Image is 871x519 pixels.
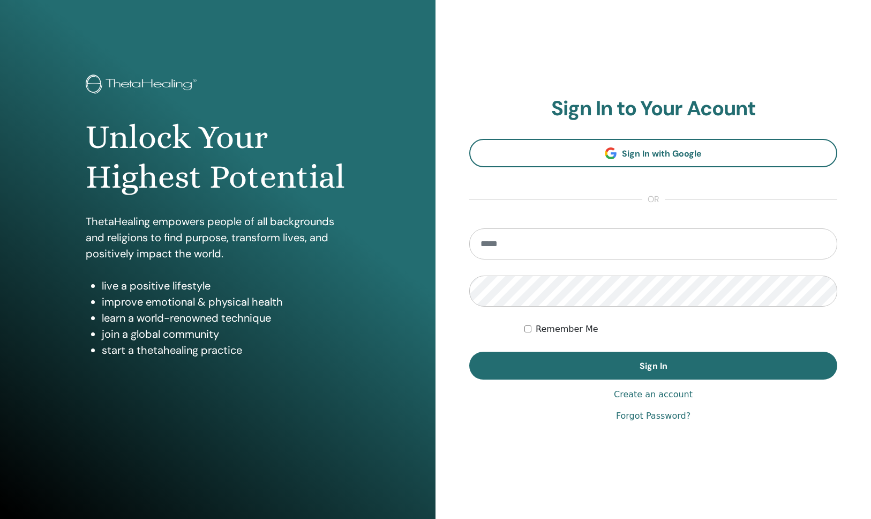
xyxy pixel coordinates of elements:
[616,410,690,422] a: Forgot Password?
[469,352,837,380] button: Sign In
[640,360,667,372] span: Sign In
[102,310,349,326] li: learn a world-renowned technique
[536,323,598,336] label: Remember Me
[469,97,837,121] h2: Sign In to Your Acount
[642,193,665,206] span: or
[102,326,349,342] li: join a global community
[102,294,349,310] li: improve emotional & physical health
[86,213,349,262] p: ThetaHealing empowers people of all backgrounds and religions to find purpose, transform lives, a...
[102,342,349,358] li: start a thetahealing practice
[524,323,837,336] div: Keep me authenticated indefinitely or until I manually logout
[86,117,349,197] h1: Unlock Your Highest Potential
[102,278,349,294] li: live a positive lifestyle
[469,139,837,167] a: Sign In with Google
[614,388,693,401] a: Create an account
[622,148,702,159] span: Sign In with Google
